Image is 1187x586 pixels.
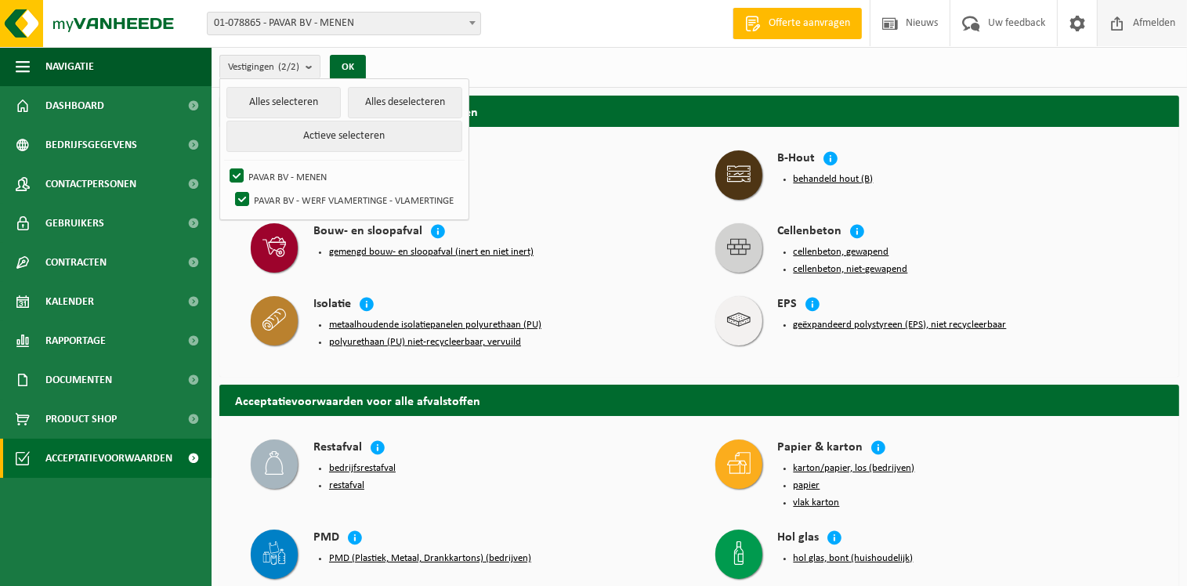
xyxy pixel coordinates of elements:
span: 01-078865 - PAVAR BV - MENEN [208,13,480,34]
span: Bedrijfsgegevens [45,125,137,165]
span: Rapportage [45,321,106,360]
button: Alles selecteren [226,87,341,118]
button: hol glas, bont (huishoudelijk) [794,552,914,565]
h4: B-Hout [778,150,816,168]
span: 01-078865 - PAVAR BV - MENEN [207,12,481,35]
button: vlak karton [794,497,840,509]
span: Vestigingen [228,56,299,79]
span: Navigatie [45,47,94,86]
button: polyurethaan (PU) niet-recycleerbaar, vervuild [329,336,521,349]
button: OK [330,55,366,80]
h4: Papier & karton [778,439,863,458]
h4: Hol glas [778,530,820,548]
button: restafval [329,479,364,492]
button: Vestigingen(2/2) [219,55,320,78]
a: Offerte aanvragen [733,8,862,39]
button: Actieve selecteren [226,121,462,152]
button: metaalhoudende isolatiepanelen polyurethaan (PU) [329,319,541,331]
span: Acceptatievoorwaarden [45,439,172,478]
h2: Acceptatievoorwaarden voor uw afvalstoffen [219,96,1179,126]
button: karton/papier, los (bedrijven) [794,462,915,475]
button: cellenbeton, niet-gewapend [794,263,908,276]
span: Documenten [45,360,112,400]
button: cellenbeton, gewapend [794,246,889,259]
button: Alles deselecteren [348,87,462,118]
label: PAVAR BV - MENEN [226,165,462,188]
h4: Cellenbeton [778,223,842,241]
span: Product Shop [45,400,117,439]
span: Gebruikers [45,204,104,243]
h2: Acceptatievoorwaarden voor alle afvalstoffen [219,385,1179,415]
span: Contactpersonen [45,165,136,204]
h4: Restafval [313,439,362,458]
button: gemengd bouw- en sloopafval (inert en niet inert) [329,246,534,259]
h4: EPS [778,296,798,314]
count: (2/2) [278,62,299,72]
span: Kalender [45,282,94,321]
label: PAVAR BV - WERF VLAMERTINGE - VLAMERTINGE [232,188,462,212]
button: behandeld hout (B) [794,173,874,186]
span: Contracten [45,243,107,282]
button: PMD (Plastiek, Metaal, Drankkartons) (bedrijven) [329,552,531,565]
span: Dashboard [45,86,104,125]
span: Offerte aanvragen [765,16,854,31]
h4: Bouw- en sloopafval [313,223,422,241]
button: bedrijfsrestafval [329,462,396,475]
button: geëxpandeerd polystyreen (EPS), niet recycleerbaar [794,319,1007,331]
h4: Isolatie [313,296,351,314]
button: papier [794,479,820,492]
h4: PMD [313,530,339,548]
